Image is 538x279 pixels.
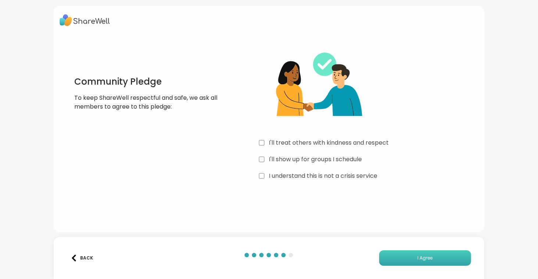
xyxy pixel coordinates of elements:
p: To keep ShareWell respectful and safe, we ask all members to agree to this pledge: [74,93,221,111]
label: I'll show up for groups I schedule [269,155,362,164]
label: I'll treat others with kindness and respect [269,138,389,147]
button: I Agree [379,250,471,266]
span: I Agree [417,255,432,261]
label: I understand this is not a crisis service [269,172,377,180]
h1: Community Pledge [74,76,221,88]
div: Back [71,255,93,261]
button: Back [67,250,96,266]
img: ShareWell Logo [60,12,110,29]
